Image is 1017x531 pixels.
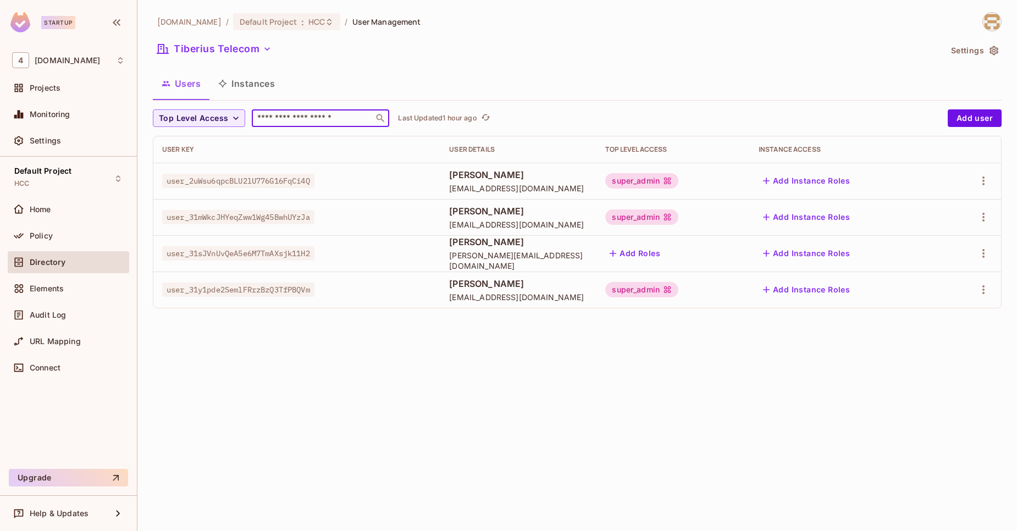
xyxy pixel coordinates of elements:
[209,70,284,97] button: Instances
[449,236,588,248] span: [PERSON_NAME]
[479,112,493,125] button: refresh
[30,363,60,372] span: Connect
[301,18,305,26] span: :
[10,12,30,32] img: SReyMgAAAABJRU5ErkJggg==
[449,145,588,154] div: User Details
[948,109,1002,127] button: Add user
[759,281,854,298] button: Add Instance Roles
[449,278,588,290] span: [PERSON_NAME]
[947,42,1002,59] button: Settings
[162,283,314,297] span: user_31y1pde2SemlFRrzBzQ3TfPBQVm
[449,292,588,302] span: [EMAIL_ADDRESS][DOMAIN_NAME]
[157,16,222,27] span: the active workspace
[226,16,229,27] li: /
[605,173,678,189] div: super_admin
[162,246,314,261] span: user_31sJVnUvQeA5e6M7TmAXsjk11H2
[449,219,588,230] span: [EMAIL_ADDRESS][DOMAIN_NAME]
[162,174,314,188] span: user_2uWsu6qpcBLU2lU776G16FqCi4Q
[162,145,432,154] div: User Key
[352,16,421,27] span: User Management
[14,179,29,188] span: HCC
[759,245,854,262] button: Add Instance Roles
[605,245,665,262] button: Add Roles
[30,205,51,214] span: Home
[449,250,588,271] span: [PERSON_NAME][EMAIL_ADDRESS][DOMAIN_NAME]
[30,509,89,518] span: Help & Updates
[30,258,65,267] span: Directory
[30,284,64,293] span: Elements
[605,209,678,225] div: super_admin
[308,16,325,27] span: HCC
[983,13,1001,31] img: ali.sheikh@46labs.com
[153,109,245,127] button: Top Level Access
[345,16,347,27] li: /
[30,311,66,319] span: Audit Log
[30,136,61,145] span: Settings
[759,172,854,190] button: Add Instance Roles
[240,16,297,27] span: Default Project
[398,114,477,123] p: Last Updated 1 hour ago
[759,145,933,154] div: Instance Access
[759,208,854,226] button: Add Instance Roles
[153,40,276,58] button: Tiberius Telecom
[153,70,209,97] button: Users
[9,469,128,486] button: Upgrade
[449,183,588,193] span: [EMAIL_ADDRESS][DOMAIN_NAME]
[14,167,71,175] span: Default Project
[481,113,490,124] span: refresh
[449,169,588,181] span: [PERSON_NAME]
[30,84,60,92] span: Projects
[30,337,81,346] span: URL Mapping
[159,112,228,125] span: Top Level Access
[35,56,100,65] span: Workspace: 46labs.com
[477,112,493,125] span: Click to refresh data
[41,16,75,29] div: Startup
[12,52,29,68] span: 4
[605,282,678,297] div: super_admin
[162,210,314,224] span: user_31mWkcJHYeqZww1Wg45BwhUYzJa
[449,205,588,217] span: [PERSON_NAME]
[30,110,70,119] span: Monitoring
[30,231,53,240] span: Policy
[605,145,741,154] div: Top Level Access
